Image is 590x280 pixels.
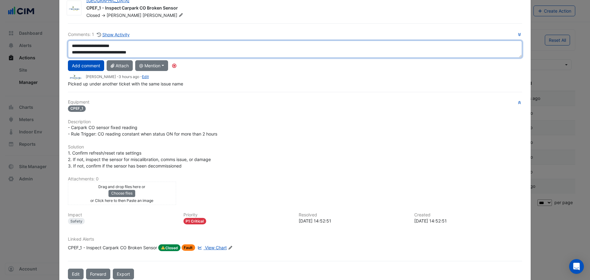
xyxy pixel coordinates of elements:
small: Drag and drop files here or [98,184,145,189]
h6: Created [414,212,522,218]
img: Precision Group [67,5,81,11]
h6: Description [68,119,522,124]
span: Picked up under another ticket with the same issue name [68,81,183,86]
h6: Priority [183,212,292,218]
div: Open Intercom Messenger [569,259,584,274]
small: [PERSON_NAME] - - [86,74,149,80]
a: View Chart [196,244,226,251]
button: Edit [68,269,84,279]
span: Closed [158,244,180,251]
span: CPEF_1 [68,105,86,112]
button: Choose files [108,190,135,197]
div: CPEF_1 - Inspect Carpark CO Broken Sensor [86,5,516,12]
div: [DATE] 14:52:51 [414,218,522,224]
h6: Attachments: 0 [68,176,522,182]
span: [PERSON_NAME] [143,12,184,18]
div: CPEF_1 - Inspect Carpark CO Broken Sensor [68,244,157,251]
span: Closed [86,13,100,18]
button: @ Mention [135,60,168,71]
button: Show Activity [96,31,130,38]
div: Tooltip anchor [171,63,177,69]
div: Comments: 1 [68,31,130,38]
img: Precision Group [68,74,83,81]
span: Fault [182,244,195,251]
a: Edit [142,74,149,79]
button: Attach [107,60,133,71]
small: or Click here to then Paste an image [90,198,153,203]
span: 1. Confirm refresh/reset rate settings 2. If not, inspect the sensor for miscalibration, comms is... [68,150,211,168]
span: - Carpark CO sensor fixed reading - Rule Trigger: CO reading constant when status ON for more tha... [68,125,217,136]
div: [DATE] 14:52:51 [299,218,407,224]
div: P1 Critical [183,218,206,224]
a: Export [113,269,134,279]
button: Add comment [68,60,104,71]
span: View Chart [205,245,227,250]
span: 2025-08-26 14:52:51 [119,74,139,79]
h6: Solution [68,144,522,150]
div: Safety [68,218,85,224]
span: -> [101,13,105,18]
h6: Impact [68,212,176,218]
h6: Equipment [68,100,522,105]
span: [PERSON_NAME] [107,13,141,18]
h6: Linked Alerts [68,237,522,242]
button: Forward [86,269,110,279]
h6: Resolved [299,212,407,218]
fa-icon: Edit Linked Alerts [228,246,233,250]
